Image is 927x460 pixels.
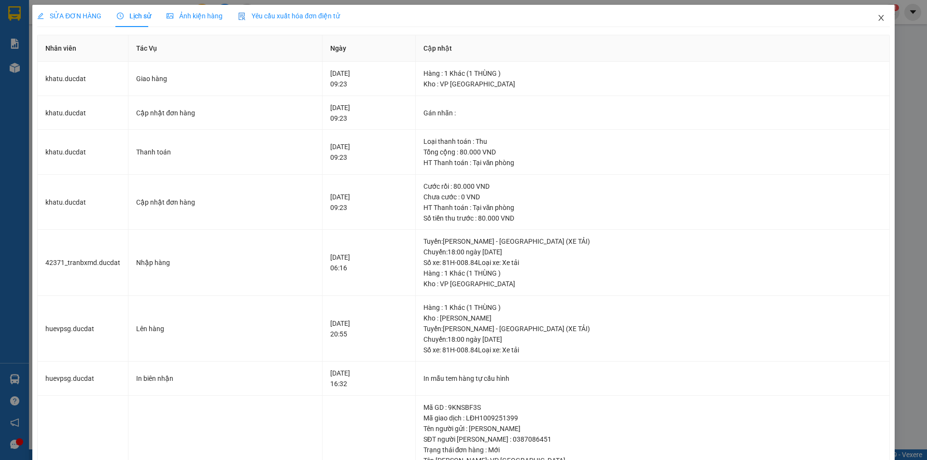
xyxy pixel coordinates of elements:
div: Tuyến : [PERSON_NAME] - [GEOGRAPHIC_DATA] (XE TẢI) Chuyến: 18:00 ngày [DATE] Số xe: 81H-008.84 L... [423,323,882,355]
strong: 0931 600 979 [6,27,53,45]
div: Lên hàng [136,323,314,334]
div: [DATE] 09:23 [330,102,407,124]
div: [DATE] 16:32 [330,368,407,389]
td: 42371_tranbxmd.ducdat [38,230,128,296]
div: Mã giao dịch : LĐH1009251399 [423,413,882,423]
strong: Sài Gòn: [6,27,35,36]
span: close [877,14,885,22]
div: Tổng cộng : 80.000 VND [423,147,882,157]
div: Hàng : 1 Khác (1 THÙNG ) [423,68,882,79]
span: VP GỬI: [6,60,48,74]
span: SỬA ĐƠN HÀNG [37,12,101,20]
div: SĐT người [PERSON_NAME] : 0387086451 [423,434,882,445]
div: Cập nhật đơn hàng [136,108,314,118]
div: [DATE] 09:23 [330,192,407,213]
div: Cước rồi : 80.000 VND [423,181,882,192]
div: [DATE] 09:23 [330,68,407,89]
th: Ngày [323,35,415,62]
td: khatu.ducdat [38,130,128,175]
th: Nhân viên [38,35,128,62]
div: Tuyến : [PERSON_NAME] - [GEOGRAPHIC_DATA] (XE TẢI) Chuyến: 18:00 ngày [DATE] Số xe: 81H-008.84 L... [423,236,882,268]
div: [DATE] 09:23 [330,141,407,163]
div: Nhập hàng [136,257,314,268]
div: HT Thanh toán : Tại văn phòng [423,202,882,213]
strong: [PERSON_NAME]: [62,27,123,36]
span: ĐỨC ĐẠT GIA LAI [27,9,120,23]
div: Mã GD : 9KNSBF3S [423,402,882,413]
strong: 0901 936 968 [6,47,54,56]
span: Yêu cầu xuất hóa đơn điện tử [238,12,340,20]
span: edit [37,13,44,19]
img: icon [238,13,246,20]
td: khatu.ducdat [38,175,128,230]
div: Số tiền thu trước : 80.000 VND [423,213,882,223]
td: khatu.ducdat [38,96,128,130]
td: khatu.ducdat [38,62,128,96]
div: [DATE] 06:16 [330,252,407,273]
div: Chưa cước : 0 VND [423,192,882,202]
span: picture [167,13,173,19]
div: Giao hàng [136,73,314,84]
div: Kho : VP [GEOGRAPHIC_DATA] [423,279,882,289]
span: clock-circle [117,13,124,19]
strong: 0901 933 179 [62,47,110,56]
th: Tác Vụ [128,35,323,62]
div: In mẫu tem hàng tự cấu hình [423,373,882,384]
div: Trạng thái đơn hàng : Mới [423,445,882,455]
td: huevpsg.ducdat [38,296,128,362]
div: Hàng : 1 Khác (1 THÙNG ) [423,302,882,313]
div: Kho : [PERSON_NAME] [423,313,882,323]
button: Close [868,5,895,32]
div: In biên nhận [136,373,314,384]
div: Hàng : 1 Khác (1 THÙNG ) [423,268,882,279]
div: Gán nhãn : [423,108,882,118]
div: Kho : VP [GEOGRAPHIC_DATA] [423,79,882,89]
div: Cập nhật đơn hàng [136,197,314,208]
td: huevpsg.ducdat [38,362,128,396]
div: Loại thanh toán : Thu [423,136,882,147]
th: Cập nhật [416,35,890,62]
strong: 0901 900 568 [62,27,140,45]
span: Lịch sử [117,12,151,20]
div: Tên người gửi : [PERSON_NAME] [423,423,882,434]
div: HT Thanh toán : Tại văn phòng [423,157,882,168]
span: Ảnh kiện hàng [167,12,223,20]
div: Thanh toán [136,147,314,157]
div: [DATE] 20:55 [330,318,407,339]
